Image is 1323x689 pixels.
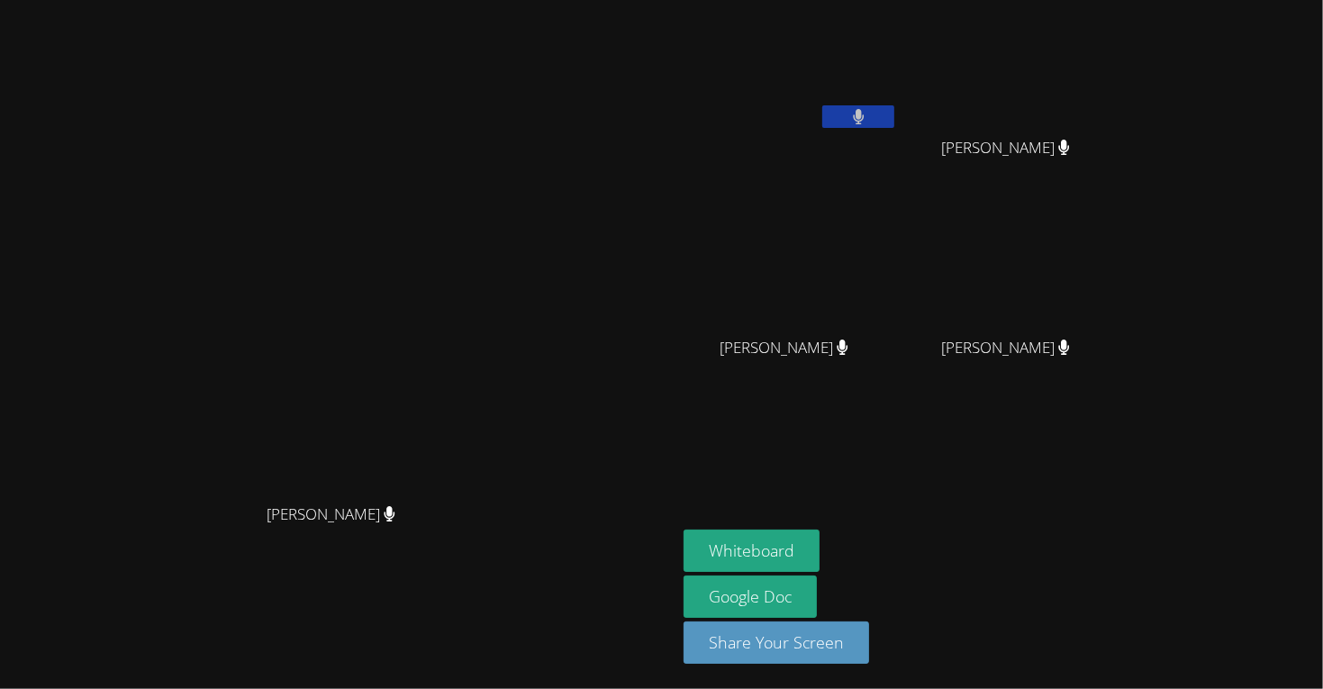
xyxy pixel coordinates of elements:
a: Google Doc [684,576,817,618]
button: Whiteboard [684,530,820,572]
button: Share Your Screen [684,621,869,664]
span: [PERSON_NAME] [267,502,395,528]
span: [PERSON_NAME] [941,135,1070,161]
span: [PERSON_NAME] [941,335,1070,361]
span: [PERSON_NAME] [720,335,848,361]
